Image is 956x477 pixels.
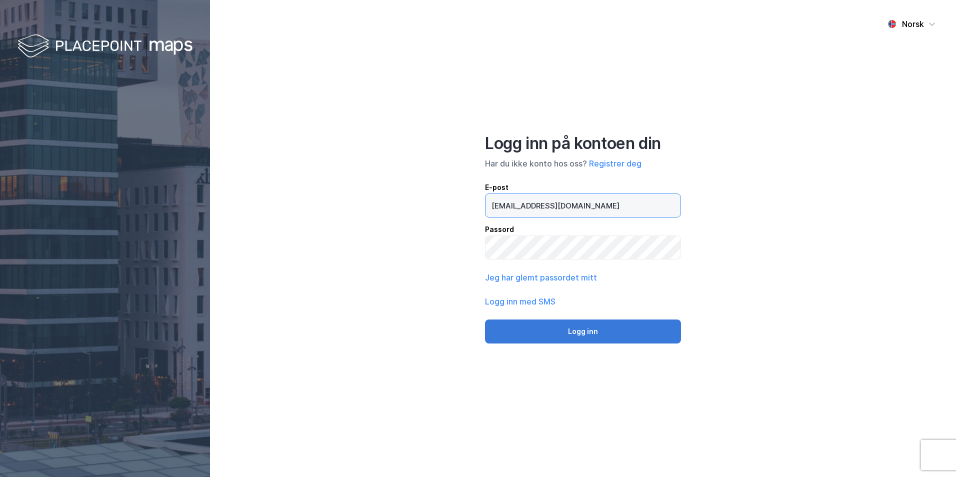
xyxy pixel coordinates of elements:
div: Passord [485,223,681,235]
img: logo-white.f07954bde2210d2a523dddb988cd2aa7.svg [17,32,192,61]
div: Kontrollprogram for chat [906,429,956,477]
button: Logg inn [485,319,681,343]
div: E-post [485,181,681,193]
div: Logg inn på kontoen din [485,133,681,153]
button: Jeg har glemt passordet mitt [485,271,597,283]
div: Norsk [902,18,924,30]
div: Har du ikke konto hos oss? [485,157,681,169]
iframe: Chat Widget [906,429,956,477]
button: Registrer deg [589,157,641,169]
button: Logg inn med SMS [485,295,555,307]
